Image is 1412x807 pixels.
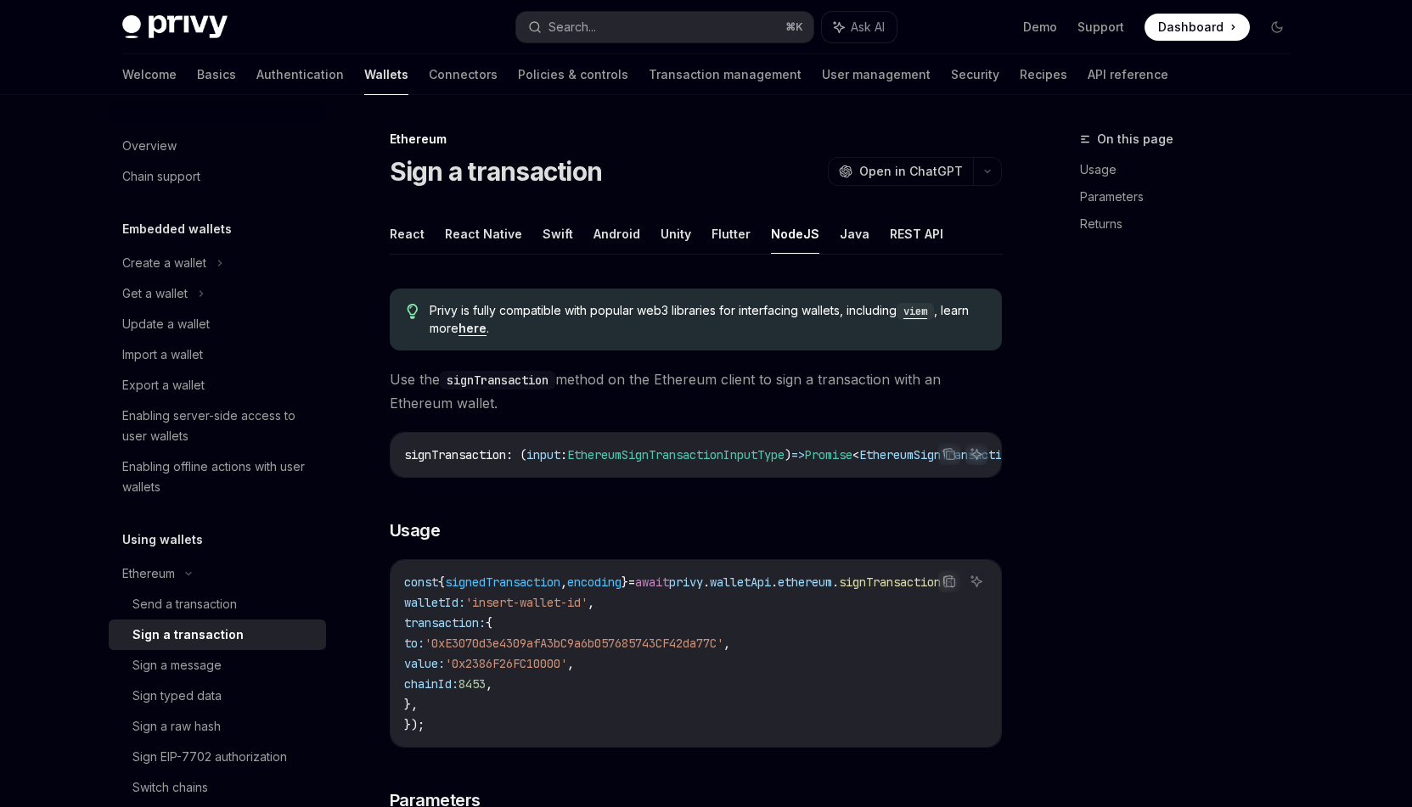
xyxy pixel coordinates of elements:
span: signTransaction [839,574,941,590]
button: NodeJS [771,214,819,254]
div: Ethereum [122,563,175,584]
span: { [486,615,492,630]
a: here [458,321,487,336]
span: signedTransaction [445,574,560,590]
div: Enabling server-side access to user wallets [122,406,316,446]
button: React Native [445,214,522,254]
span: '0xE3070d3e4309afA3bC9a6b057685743CF42da77C' [425,636,723,651]
a: Basics [197,54,236,95]
span: On this page [1097,129,1173,149]
a: Sign a raw hash [109,711,326,742]
svg: Tip [407,304,419,319]
a: Sign a transaction [109,619,326,650]
span: { [438,574,445,590]
div: Export a wallet [122,375,205,395]
span: : [560,447,567,462]
button: Java [840,214,869,254]
span: 8453 [458,676,486,692]
span: , [560,574,567,590]
button: Copy the contents from the code block [938,570,960,592]
div: Sign a transaction [132,625,244,645]
span: const [404,574,438,590]
a: Returns [1080,210,1304,238]
span: Open in ChatGPT [859,163,963,180]
span: input [526,447,560,462]
span: await [635,574,669,590]
div: Search... [548,17,596,37]
code: signTransaction [440,371,555,389]
div: Send a transaction [132,594,237,614]
span: : ( [506,447,526,462]
a: User management [822,54,931,95]
button: Open in ChatGPT [828,157,973,186]
a: Export a wallet [109,370,326,401]
div: Sign typed data [132,686,222,706]
span: . [703,574,710,590]
span: privy [669,574,703,590]
a: Usage [1080,156,1304,183]
span: Usage [390,518,441,542]
span: value: [404,656,445,671]
div: Enabling offline actions with user wallets [122,457,316,497]
span: signTransaction [404,447,506,462]
div: Ethereum [390,131,1002,148]
a: Connectors [429,54,498,95]
span: < [852,447,859,462]
span: . [832,574,839,590]
span: . [771,574,778,590]
span: to: [404,636,425,651]
span: Privy is fully compatible with popular web3 libraries for interfacing wallets, including , learn ... [430,302,984,337]
span: }, [404,697,418,712]
span: EthereumSignTransactionInputType [567,447,785,462]
div: Create a wallet [122,253,206,273]
a: Policies & controls [518,54,628,95]
span: ) [785,447,791,462]
span: ethereum [778,574,832,590]
span: '0x2386F26FC10000' [445,656,567,671]
button: React [390,214,425,254]
div: Sign a raw hash [132,716,221,737]
a: Switch chains [109,772,326,803]
div: Import a wallet [122,345,203,365]
button: Search...⌘K [516,12,813,42]
span: , [567,656,574,671]
a: Parameters [1080,183,1304,210]
a: Authentication [256,54,344,95]
span: encoding [567,574,622,590]
a: Chain support [109,161,326,192]
h1: Sign a transaction [390,156,603,187]
span: transaction: [404,615,486,630]
a: API reference [1088,54,1168,95]
a: Wallets [364,54,408,95]
a: Security [951,54,999,95]
div: Sign EIP-7702 authorization [132,747,287,767]
a: Transaction management [649,54,802,95]
span: Ask AI [851,19,885,36]
a: Support [1077,19,1124,36]
a: viem [897,303,934,317]
a: Dashboard [1145,14,1250,41]
a: Send a transaction [109,589,326,619]
div: Switch chains [132,777,208,798]
a: Import a wallet [109,339,326,370]
a: Recipes [1020,54,1067,95]
span: EthereumSignTransactionResponseType [859,447,1097,462]
button: REST API [890,214,943,254]
div: Update a wallet [122,314,210,334]
button: Copy the contents from the code block [938,443,960,465]
div: Get a wallet [122,283,188,304]
a: Welcome [122,54,177,95]
button: Ask AI [965,570,987,592]
button: Toggle dark mode [1263,14,1291,41]
span: , [486,676,492,692]
span: => [791,447,805,462]
button: Ask AI [965,443,987,465]
a: Sign a message [109,650,326,681]
div: Overview [122,136,177,156]
span: } [622,574,628,590]
span: ⌘ K [785,20,803,34]
a: Enabling offline actions with user wallets [109,451,326,502]
h5: Using wallets [122,530,203,550]
span: Promise [805,447,852,462]
span: = [628,574,635,590]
